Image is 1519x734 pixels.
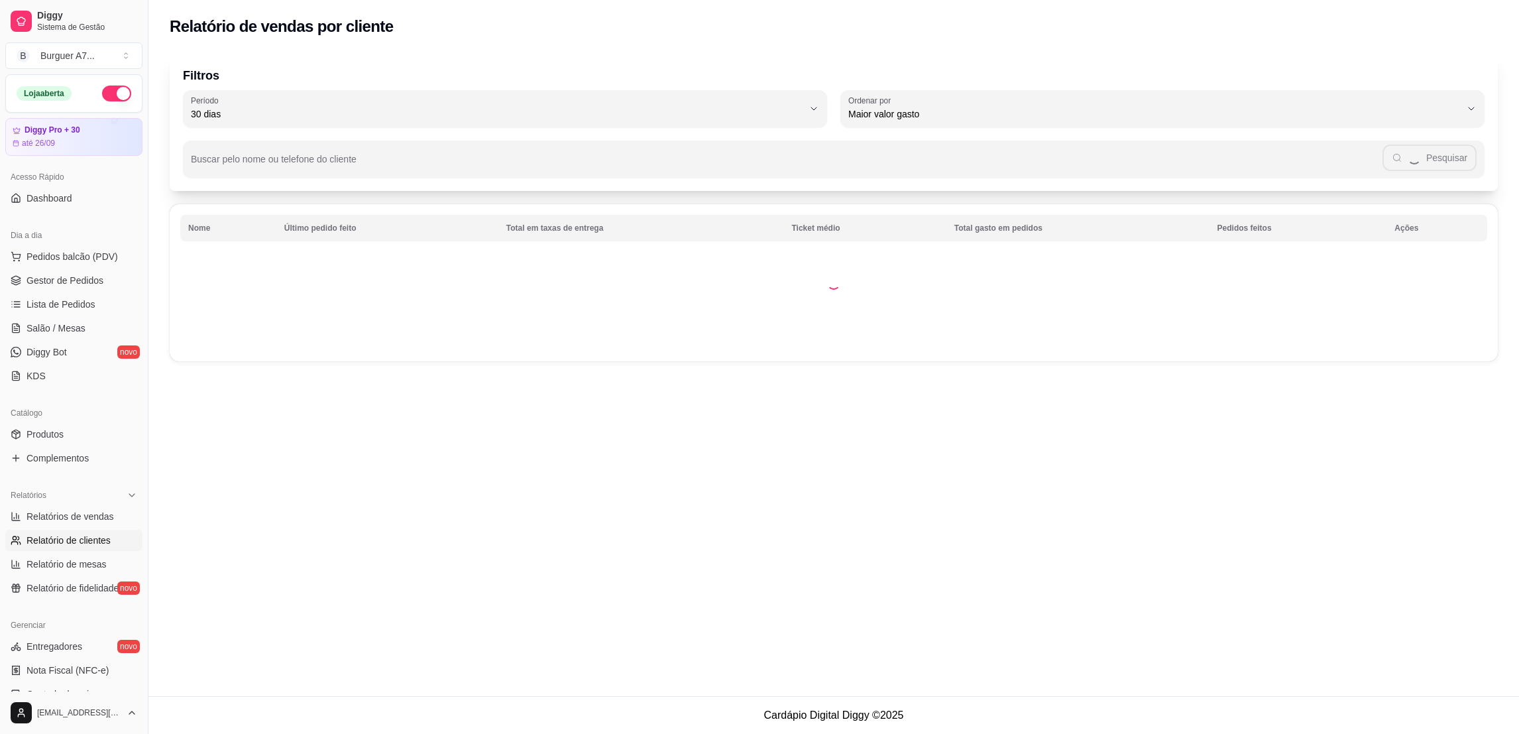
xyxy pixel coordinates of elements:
[5,554,142,575] a: Relatório de mesas
[5,636,142,657] a: Entregadoresnovo
[37,10,137,22] span: Diggy
[848,95,895,106] label: Ordenar por
[27,510,114,523] span: Relatórios de vendas
[5,188,142,209] a: Dashboard
[148,696,1519,734] footer: Cardápio Digital Diggy © 2025
[27,298,95,311] span: Lista de Pedidos
[5,166,142,188] div: Acesso Rápido
[5,506,142,527] a: Relatórios de vendas
[5,615,142,636] div: Gerenciar
[5,294,142,315] a: Lista de Pedidos
[183,90,827,127] button: Período30 dias
[5,402,142,424] div: Catálogo
[27,452,89,465] span: Complementos
[27,274,103,287] span: Gestor de Pedidos
[840,90,1485,127] button: Ordenar porMaior valor gasto
[25,125,80,135] article: Diggy Pro + 30
[827,276,840,290] div: Loading
[27,250,118,263] span: Pedidos balcão (PDV)
[17,49,30,62] span: B
[17,86,72,101] div: Loja aberta
[5,424,142,445] a: Produtos
[27,322,85,335] span: Salão / Mesas
[5,684,142,705] a: Controle de caixa
[5,5,142,37] a: DiggySistema de Gestão
[5,660,142,681] a: Nota Fiscal (NFC-e)
[27,558,107,571] span: Relatório de mesas
[37,707,121,718] span: [EMAIL_ADDRESS][DOMAIN_NAME]
[848,107,1461,121] span: Maior valor gasto
[5,318,142,339] a: Salão / Mesas
[27,192,72,205] span: Dashboard
[5,578,142,599] a: Relatório de fidelidadenovo
[40,49,95,62] div: Burguer A7 ...
[102,86,131,101] button: Alterar Status
[5,341,142,363] a: Diggy Botnovo
[5,246,142,267] button: Pedidos balcão (PDV)
[27,688,99,701] span: Controle de caixa
[191,158,1382,171] input: Buscar pelo nome ou telefone do cliente
[27,581,119,595] span: Relatório de fidelidade
[27,428,64,441] span: Produtos
[27,369,46,383] span: KDS
[22,138,55,149] article: até 26/09
[27,345,67,359] span: Diggy Bot
[27,664,109,677] span: Nota Fiscal (NFC-e)
[5,42,142,69] button: Select a team
[37,22,137,32] span: Sistema de Gestão
[191,107,803,121] span: 30 dias
[27,534,111,547] span: Relatório de clientes
[11,490,46,501] span: Relatórios
[5,225,142,246] div: Dia a dia
[183,66,1485,85] p: Filtros
[5,697,142,729] button: [EMAIL_ADDRESS][DOMAIN_NAME]
[170,16,394,37] h2: Relatório de vendas por cliente
[5,448,142,469] a: Complementos
[191,95,223,106] label: Período
[5,365,142,387] a: KDS
[5,118,142,156] a: Diggy Pro + 30até 26/09
[5,270,142,291] a: Gestor de Pedidos
[5,530,142,551] a: Relatório de clientes
[27,640,82,653] span: Entregadores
